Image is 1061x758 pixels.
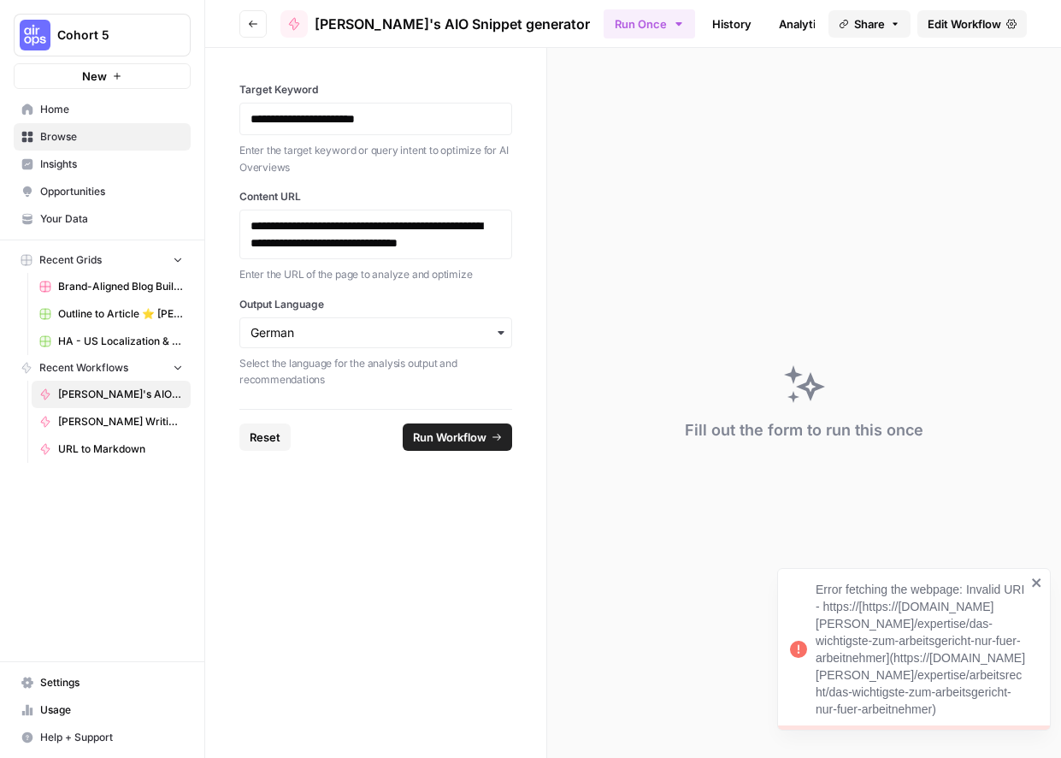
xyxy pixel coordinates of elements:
[14,724,191,751] button: Help + Support
[239,266,512,283] p: Enter the URL of the page to analyze and optimize
[40,675,183,690] span: Settings
[20,20,50,50] img: Cohort 5 Logo
[14,669,191,696] a: Settings
[40,211,183,227] span: Your Data
[280,10,590,38] a: [PERSON_NAME]'s AIO Snippet generator
[1031,576,1043,589] button: close
[14,151,191,178] a: Insights
[40,730,183,745] span: Help + Support
[40,129,183,145] span: Browse
[58,414,183,429] span: [PERSON_NAME] Writing Rules Enforcer 🔨 - Fork
[14,14,191,56] button: Workspace: Cohort 5
[58,306,183,322] span: Outline to Article ⭐️ [PERSON_NAME]
[14,355,191,381] button: Recent Workflows
[58,334,183,349] span: HA - US Localization & Quality Check
[58,387,183,402] span: [PERSON_NAME]'s AIO Snippet generator
[14,247,191,273] button: Recent Grids
[239,355,512,388] p: Select the language for the analysis output and recommendations
[239,142,512,175] p: Enter the target keyword or query intent to optimize for AI Overviews
[14,96,191,123] a: Home
[702,10,762,38] a: History
[39,360,128,376] span: Recent Workflows
[769,10,839,38] a: Analytics
[32,273,191,300] a: Brand-Aligned Blog Builder ([PERSON_NAME])
[917,10,1027,38] a: Edit Workflow
[14,63,191,89] button: New
[39,252,102,268] span: Recent Grids
[82,68,107,85] span: New
[685,418,923,442] div: Fill out the form to run this once
[14,178,191,205] a: Opportunities
[854,15,885,33] span: Share
[239,82,512,98] label: Target Keyword
[32,300,191,328] a: Outline to Article ⭐️ [PERSON_NAME]
[40,702,183,718] span: Usage
[14,696,191,724] a: Usage
[928,15,1001,33] span: Edit Workflow
[239,189,512,204] label: Content URL
[604,9,695,38] button: Run Once
[239,297,512,312] label: Output Language
[250,429,280,446] span: Reset
[828,10,911,38] button: Share
[58,441,183,457] span: URL to Markdown
[14,123,191,151] a: Browse
[40,157,183,172] span: Insights
[40,102,183,117] span: Home
[403,423,512,451] button: Run Workflow
[32,381,191,408] a: [PERSON_NAME]'s AIO Snippet generator
[816,581,1026,718] div: Error fetching the webpage: Invalid URI - https://[https://[DOMAIN_NAME][PERSON_NAME]/expertise/d...
[251,324,501,341] input: German
[14,205,191,233] a: Your Data
[239,423,291,451] button: Reset
[32,435,191,463] a: URL to Markdown
[58,279,183,294] span: Brand-Aligned Blog Builder ([PERSON_NAME])
[413,429,486,446] span: Run Workflow
[32,328,191,355] a: HA - US Localization & Quality Check
[40,184,183,199] span: Opportunities
[315,14,590,34] span: [PERSON_NAME]'s AIO Snippet generator
[32,408,191,435] a: [PERSON_NAME] Writing Rules Enforcer 🔨 - Fork
[57,27,161,44] span: Cohort 5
